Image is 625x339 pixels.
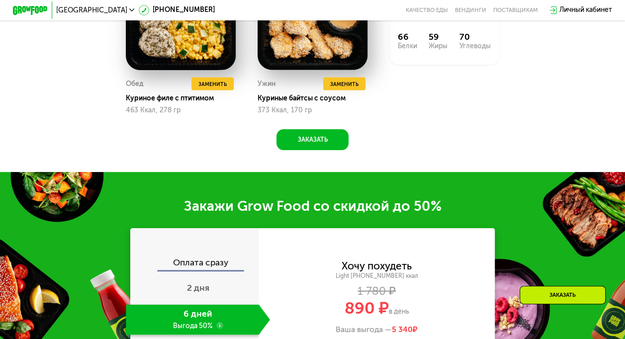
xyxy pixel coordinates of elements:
div: Ужин [258,78,275,90]
div: Обед [126,78,144,90]
div: 373 Ккал, 170 гр [258,106,367,114]
div: 66 [398,32,417,43]
div: поставщикам [493,7,538,14]
div: 463 Ккал, 278 гр [126,106,236,114]
span: Заменить [330,80,358,88]
span: ₽ [392,325,418,334]
button: Заменить [323,78,365,90]
div: 70 [459,32,490,43]
div: Ваша выгода — [259,325,495,334]
div: Оплата сразу [131,258,259,270]
button: Заменить [191,78,234,90]
a: Вендинги [455,7,486,14]
span: Заменить [198,80,227,88]
div: 1 780 ₽ [259,286,495,296]
span: 5 340 [392,325,413,334]
div: Заказать [520,286,606,304]
span: 890 ₽ [345,298,389,318]
div: Куриные байтсы с соусом [258,94,374,102]
a: Качество еды [406,7,448,14]
div: Хочу похудеть [342,261,412,270]
a: [PHONE_NUMBER] [139,5,215,15]
div: Light [PHONE_NUMBER] ккал [259,272,495,280]
div: 59 [429,32,447,43]
button: Заказать [276,129,349,150]
div: Личный кабинет [559,5,612,15]
div: Белки [398,43,417,50]
span: в день [389,307,409,316]
span: [GEOGRAPHIC_DATA] [56,7,127,14]
div: Жиры [429,43,447,50]
div: Углеводы [459,43,490,50]
div: Куриное филе с птитимом [126,94,243,102]
span: 2 дня [187,283,209,293]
